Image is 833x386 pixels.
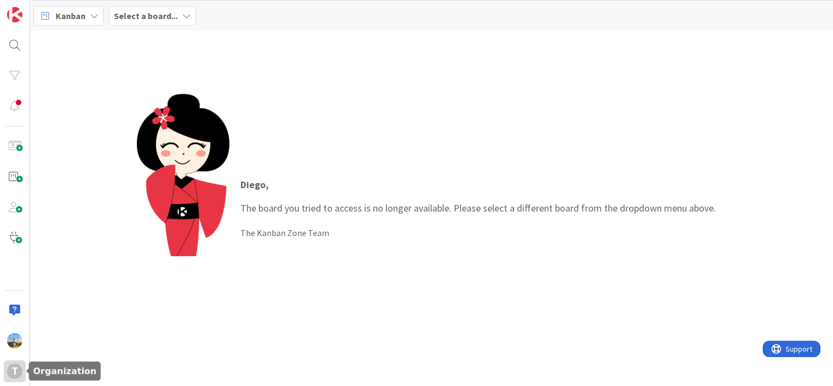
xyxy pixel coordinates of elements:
div: The Kanban Zone Team [240,226,716,239]
img: Visit kanbanzone.com [7,7,22,22]
span: Kanban [56,9,86,22]
p: The board you tried to access is no longer available. Please select a different board from the dr... [240,177,716,215]
span: Support [23,2,50,15]
div: T [7,364,22,379]
h5: Organization [33,366,96,376]
b: Select a board... [114,10,178,21]
img: DG [7,333,22,348]
strong: Diego , [240,178,269,191]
